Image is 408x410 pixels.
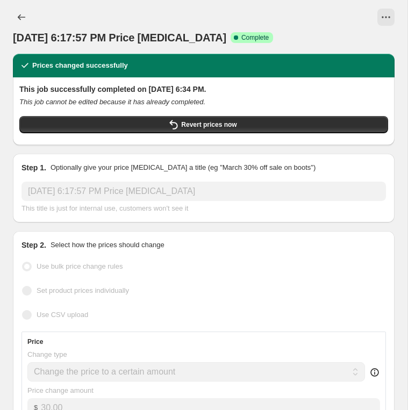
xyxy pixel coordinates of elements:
button: Revert prices now [19,116,388,133]
span: [DATE] 6:17:57 PM Price [MEDICAL_DATA] [13,32,226,44]
p: Optionally give your price [MEDICAL_DATA] a title (eg "March 30% off sale on boots") [51,162,316,173]
h2: This job successfully completed on [DATE] 6:34 PM. [19,84,388,95]
p: Select how the prices should change [51,240,164,250]
div: help [369,367,380,378]
span: Change type [27,350,67,358]
button: View actions for Aug 12, 2025, 6:17:57 PM Price change job [377,9,395,26]
h2: Prices changed successfully [32,60,128,71]
span: This title is just for internal use, customers won't see it [22,204,188,212]
h2: Step 2. [22,240,46,250]
span: Price change amount [27,386,94,394]
span: Revert prices now [181,120,237,129]
span: Complete [241,33,269,42]
i: This job cannot be edited because it has already completed. [19,98,205,106]
button: Price change jobs [13,9,30,26]
span: Set product prices individually [37,286,129,294]
span: Use CSV upload [37,311,88,319]
h2: Step 1. [22,162,46,173]
span: Use bulk price change rules [37,262,123,270]
h3: Price [27,337,43,346]
input: 30% off holiday sale [22,182,386,201]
